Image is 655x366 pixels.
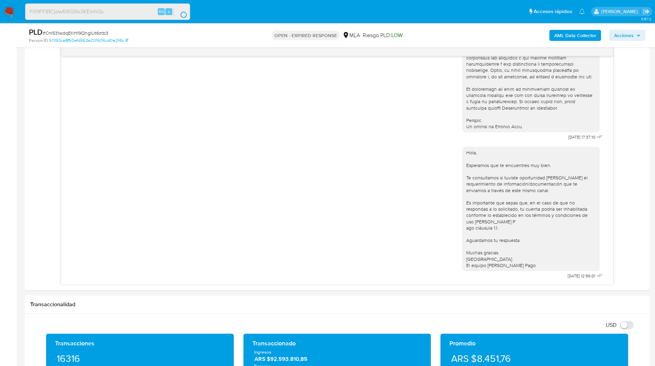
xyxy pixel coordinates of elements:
[568,134,595,140] span: [DATE] 17:37:10
[168,8,170,15] span: s
[25,7,190,16] input: Buscar usuario o caso...
[272,31,340,40] p: OPEN - EXPIRED RESPONSE
[641,16,652,22] span: 3.157.2
[568,273,595,279] span: [DATE] 12:56:01
[173,7,187,16] button: search-icon
[29,26,43,37] b: PLD
[579,9,585,14] a: Notificaciones
[466,149,596,268] div: Hola, Esperamos que te encuentres muy bien. Te consultamos si tuviste oportunidad [PERSON_NAME] e...
[363,32,403,39] span: Riesgo PLD:
[159,8,164,15] span: Alt
[391,31,403,39] span: LOW
[534,8,572,15] span: Accesos rápidos
[43,30,108,36] span: # Cm531wdqEKH19QhgIUt6ztb3
[609,30,645,41] button: Acciones
[549,30,601,41] button: AML Data Collector
[614,30,634,41] span: Acciones
[30,301,644,308] h1: Transaccionalidad
[49,37,128,44] a: 51393ce8f60efd963e201606cd0e2f4b
[601,8,640,15] p: matiasagustin.white@mercadolibre.com
[554,30,596,41] b: AML Data Collector
[643,8,650,15] a: Salir
[342,32,360,39] div: MLA
[29,37,48,44] b: Person ID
